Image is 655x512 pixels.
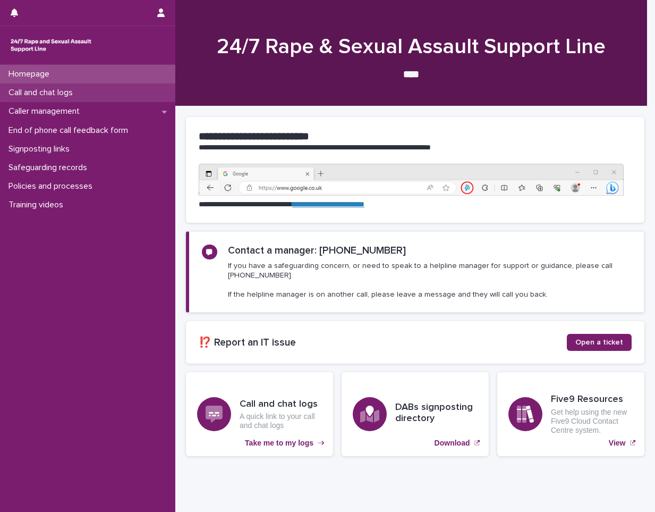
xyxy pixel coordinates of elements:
h1: 24/7 Rape & Sexual Assault Support Line [186,34,636,60]
img: rhQMoQhaT3yELyF149Cw [8,35,93,56]
p: Caller management [4,106,88,116]
p: Training videos [4,200,72,210]
p: A quick link to your call and chat logs [240,412,322,430]
p: Take me to my logs [245,439,313,448]
p: Call and chat logs [4,88,81,98]
p: View [609,439,626,448]
span: Open a ticket [575,339,623,346]
h2: ⁉️ Report an IT issue [199,337,567,349]
p: Safeguarding records [4,163,96,173]
p: Get help using the new Five9 Cloud Contact Centre system. [551,408,633,434]
a: Open a ticket [567,334,632,351]
p: Signposting links [4,144,78,154]
h3: DABs signposting directory [395,402,478,425]
img: https%3A%2F%2Fcdn.document360.io%2F0deca9d6-0dac-4e56-9e8f-8d9979bfce0e%2FImages%2FDocumentation%... [199,164,624,196]
a: View [497,372,644,456]
p: Download [435,439,470,448]
a: Take me to my logs [186,372,333,456]
p: Homepage [4,69,58,79]
h3: Five9 Resources [551,394,633,406]
p: Policies and processes [4,181,101,191]
p: If you have a safeguarding concern, or need to speak to a helpline manager for support or guidanc... [228,261,631,300]
h3: Call and chat logs [240,399,322,410]
a: Download [342,372,489,456]
p: End of phone call feedback form [4,125,137,136]
h2: Contact a manager: [PHONE_NUMBER] [228,245,406,257]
